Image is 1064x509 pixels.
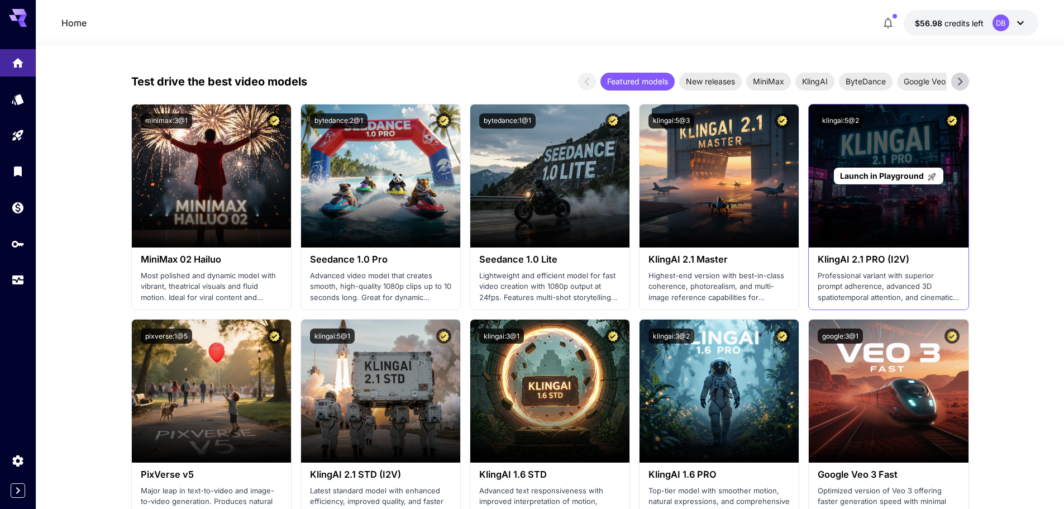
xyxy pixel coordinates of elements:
[915,17,984,29] div: $56.9844
[605,329,621,344] button: Certified Model – Vetted for best performance and includes a commercial license.
[11,273,25,287] div: Usage
[679,73,742,91] div: New releases
[904,10,1038,36] button: $56.9844DB
[479,254,621,265] h3: Seedance 1.0 Lite
[141,254,282,265] h3: MiniMax 02 Hailuo
[648,254,790,265] h3: KlingAI 2.1 Master
[479,270,621,303] p: Lightweight and efficient model for fast video creation with 1080p output at 24fps. Features mult...
[746,73,791,91] div: MiniMax
[648,113,694,129] button: klingai:5@3
[310,113,368,129] button: bytedance:2@1
[479,329,524,344] button: klingai:3@1
[310,254,451,265] h3: Seedance 1.0 Pro
[11,483,25,498] button: Expand sidebar
[310,469,451,480] h3: KlingAI 2.1 STD (I2V)
[310,329,355,344] button: klingai:5@1
[775,113,790,129] button: Certified Model – Vetted for best performance and includes a commercial license.
[944,18,984,28] span: credits left
[11,454,25,468] div: Settings
[11,164,25,178] div: Library
[61,16,87,30] a: Home
[839,73,893,91] div: ByteDance
[132,320,291,463] img: alt
[915,18,944,28] span: $56.98
[11,53,25,66] div: Home
[11,201,25,215] div: Wallet
[479,113,536,129] button: bytedance:1@1
[818,254,959,265] h3: KlingAI 2.1 PRO (I2V)
[600,75,675,87] span: Featured models
[834,168,943,185] a: Launch in Playground
[679,75,742,87] span: New releases
[470,320,629,463] img: alt
[141,469,282,480] h3: PixVerse v5
[746,75,791,87] span: MiniMax
[132,104,291,248] img: alt
[897,75,952,87] span: Google Veo
[61,16,87,30] nav: breadcrumb
[648,270,790,303] p: Highest-end version with best-in-class coherence, photorealism, and multi-image reference capabil...
[310,270,451,303] p: Advanced video model that creates smooth, high-quality 1080p clips up to 10 seconds long. Great f...
[436,113,451,129] button: Certified Model – Vetted for best performance and includes a commercial license.
[944,113,960,129] button: Certified Model – Vetted for best performance and includes a commercial license.
[131,73,307,90] p: Test drive the best video models
[479,469,621,480] h3: KlingAI 1.6 STD
[648,469,790,480] h3: KlingAI 1.6 PRO
[141,329,192,344] button: pixverse:1@5
[993,15,1009,31] div: DB
[818,270,959,303] p: Professional variant with superior prompt adherence, advanced 3D spatiotemporal attention, and ci...
[470,104,629,248] img: alt
[818,469,959,480] h3: Google Veo 3 Fast
[840,171,924,180] span: Launch in Playground
[141,113,192,129] button: minimax:3@1
[267,329,282,344] button: Certified Model – Vetted for best performance and includes a commercial license.
[897,73,952,91] div: Google Veo
[605,113,621,129] button: Certified Model – Vetted for best performance and includes a commercial license.
[944,329,960,344] button: Certified Model – Vetted for best performance and includes a commercial license.
[795,73,834,91] div: KlingAI
[809,320,968,463] img: alt
[839,75,893,87] span: ByteDance
[640,104,799,248] img: alt
[11,92,25,106] div: Models
[818,329,863,344] button: google:3@1
[818,113,863,129] button: klingai:5@2
[648,329,694,344] button: klingai:3@2
[436,329,451,344] button: Certified Model – Vetted for best performance and includes a commercial license.
[600,73,675,91] div: Featured models
[267,113,282,129] button: Certified Model – Vetted for best performance and includes a commercial license.
[795,75,834,87] span: KlingAI
[11,129,25,142] div: Playground
[775,329,790,344] button: Certified Model – Vetted for best performance and includes a commercial license.
[301,104,460,248] img: alt
[640,320,799,463] img: alt
[301,320,460,463] img: alt
[141,270,282,303] p: Most polished and dynamic model with vibrant, theatrical visuals and fluid motion. Ideal for vira...
[11,237,25,251] div: API Keys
